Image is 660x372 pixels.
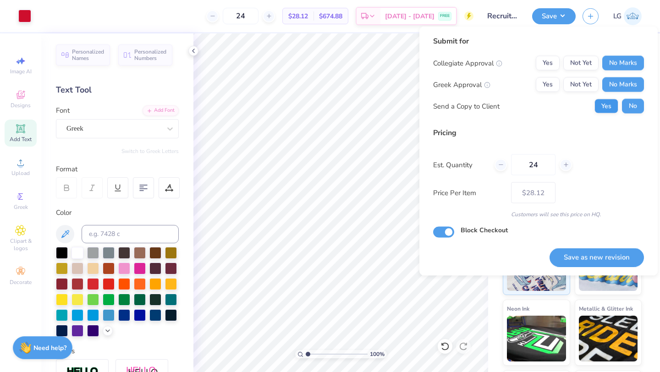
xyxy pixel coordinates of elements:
[433,210,644,219] div: Customers will see this price on HQ.
[10,279,32,286] span: Decorate
[385,11,434,21] span: [DATE] - [DATE]
[433,127,644,138] div: Pricing
[579,304,633,313] span: Metallic & Glitter Ink
[82,225,179,243] input: e.g. 7428 c
[563,77,599,92] button: Not Yet
[433,159,488,170] label: Est. Quantity
[480,7,525,25] input: Untitled Design
[624,7,642,25] img: Lijo George
[14,203,28,211] span: Greek
[622,99,644,114] button: No
[56,164,180,175] div: Format
[433,58,502,68] div: Collegiate Approval
[134,49,167,61] span: Personalized Numbers
[72,49,104,61] span: Personalized Names
[461,225,508,235] label: Block Checkout
[536,77,560,92] button: Yes
[433,187,504,198] label: Price Per Item
[56,208,179,218] div: Color
[579,316,638,361] img: Metallic & Glitter Ink
[10,136,32,143] span: Add Text
[511,154,555,175] input: – –
[56,346,179,356] div: Styles
[11,102,31,109] span: Designs
[10,68,32,75] span: Image AI
[433,101,500,111] div: Send a Copy to Client
[602,77,644,92] button: No Marks
[440,13,450,19] span: FREE
[319,11,342,21] span: $674.88
[143,105,179,116] div: Add Font
[288,11,308,21] span: $28.12
[613,7,642,25] a: LG
[602,56,644,71] button: No Marks
[56,84,179,96] div: Text Tool
[613,11,621,22] span: LG
[5,237,37,252] span: Clipart & logos
[507,316,566,361] img: Neon Ink
[121,148,179,155] button: Switch to Greek Letters
[56,105,70,116] label: Font
[33,344,66,352] strong: Need help?
[550,248,644,267] button: Save as new revision
[370,350,385,358] span: 100 %
[532,8,576,24] button: Save
[11,170,30,177] span: Upload
[433,79,490,90] div: Greek Approval
[563,56,599,71] button: Not Yet
[433,36,644,47] div: Submit for
[223,8,258,24] input: – –
[536,56,560,71] button: Yes
[594,99,618,114] button: Yes
[507,304,529,313] span: Neon Ink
